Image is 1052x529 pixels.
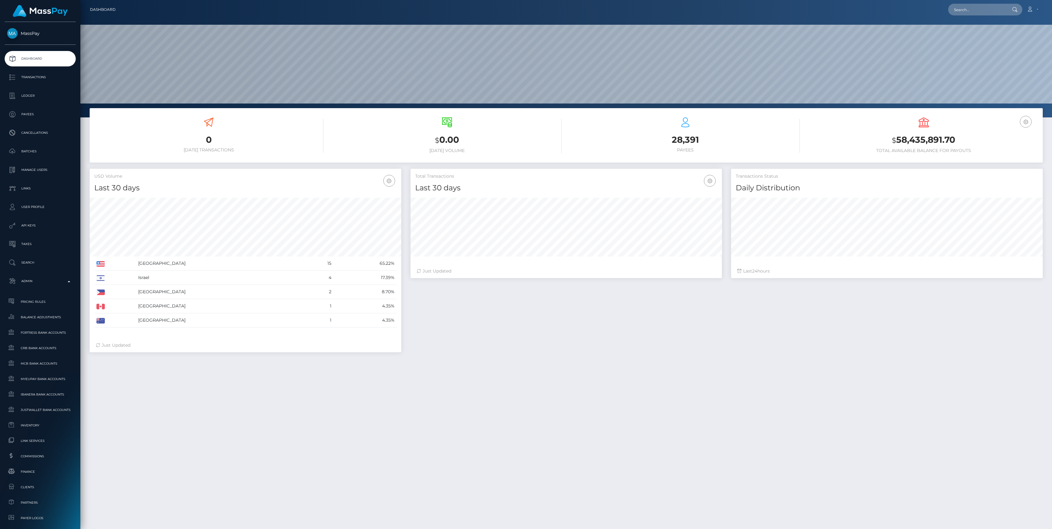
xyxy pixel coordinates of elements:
a: API Keys [5,218,76,233]
p: Dashboard [7,54,73,63]
a: Ledger [5,88,76,104]
h6: [DATE] Transactions [94,147,323,153]
td: [GEOGRAPHIC_DATA] [136,313,306,328]
small: $ [892,136,896,145]
p: Cancellations [7,128,73,138]
img: IL.png [96,275,105,281]
p: Payees [7,110,73,119]
td: 4 [306,271,334,285]
td: 2 [306,285,334,299]
span: Link Services [7,437,73,444]
a: Payer Logos [5,511,76,525]
span: Commissions [7,453,73,460]
img: CA.png [96,304,105,309]
span: MyEUPay Bank Accounts [7,375,73,383]
span: Fortress Bank Accounts [7,329,73,336]
h4: Last 30 days [415,183,718,193]
a: Batches [5,144,76,159]
img: MassPay [7,28,18,39]
h5: Transactions Status [736,173,1038,180]
a: JustWallet Bank Accounts [5,403,76,417]
span: Pricing Rules [7,298,73,305]
a: Dashboard [5,51,76,66]
a: Clients [5,480,76,494]
a: User Profile [5,199,76,215]
p: User Profile [7,202,73,212]
a: CRB Bank Accounts [5,341,76,355]
img: MassPay Logo [13,5,68,17]
small: $ [435,136,439,145]
p: Links [7,184,73,193]
td: 8.70% [334,285,397,299]
h3: 58,435,891.70 [809,134,1038,146]
a: Inventory [5,419,76,432]
td: 4.35% [334,299,397,313]
p: Admin [7,277,73,286]
a: Payees [5,107,76,122]
td: Israel [136,271,306,285]
h4: Daily Distribution [736,183,1038,193]
td: [GEOGRAPHIC_DATA] [136,299,306,313]
span: Ibanera Bank Accounts [7,391,73,398]
span: Partners [7,499,73,506]
img: AU.png [96,318,105,324]
span: Finance [7,468,73,475]
a: Link Services [5,434,76,447]
span: Balance Adjustments [7,314,73,321]
a: Finance [5,465,76,478]
img: PH.png [96,290,105,295]
td: 65.22% [334,256,397,271]
td: 1 [306,313,334,328]
h3: 0.00 [333,134,562,146]
td: 4.35% [334,313,397,328]
a: Search [5,255,76,270]
a: Pricing Rules [5,295,76,308]
h6: Payees [571,147,800,153]
div: Just Updated [96,342,395,349]
td: 1 [306,299,334,313]
p: Ledger [7,91,73,100]
a: Admin [5,273,76,289]
a: Cancellations [5,125,76,141]
span: MassPay [5,31,76,36]
p: Batches [7,147,73,156]
h6: [DATE] Volume [333,148,562,153]
span: JustWallet Bank Accounts [7,406,73,413]
a: Commissions [5,450,76,463]
span: Inventory [7,422,73,429]
td: 17.39% [334,271,397,285]
p: Taxes [7,239,73,249]
p: API Keys [7,221,73,230]
span: MCB Bank Accounts [7,360,73,367]
h5: USD Volume [94,173,397,180]
a: Ibanera Bank Accounts [5,388,76,401]
h4: Last 30 days [94,183,397,193]
img: US.png [96,261,105,267]
a: Balance Adjustments [5,311,76,324]
a: Dashboard [90,3,116,16]
h3: 28,391 [571,134,800,146]
a: Fortress Bank Accounts [5,326,76,339]
p: Search [7,258,73,267]
td: [GEOGRAPHIC_DATA] [136,285,306,299]
span: Clients [7,484,73,491]
a: Partners [5,496,76,509]
div: Just Updated [417,268,716,274]
div: Last hours [737,268,1037,274]
input: Search... [948,4,1006,15]
span: 24 [752,268,757,274]
a: MCB Bank Accounts [5,357,76,370]
a: Manage Users [5,162,76,178]
a: MyEUPay Bank Accounts [5,372,76,386]
span: Payer Logos [7,514,73,522]
a: Links [5,181,76,196]
td: [GEOGRAPHIC_DATA] [136,256,306,271]
h5: Total Transactions [415,173,718,180]
h3: 0 [94,134,323,146]
p: Manage Users [7,165,73,175]
p: Transactions [7,73,73,82]
td: 15 [306,256,334,271]
h6: Total Available Balance for Payouts [809,148,1038,153]
a: Transactions [5,70,76,85]
a: Taxes [5,236,76,252]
